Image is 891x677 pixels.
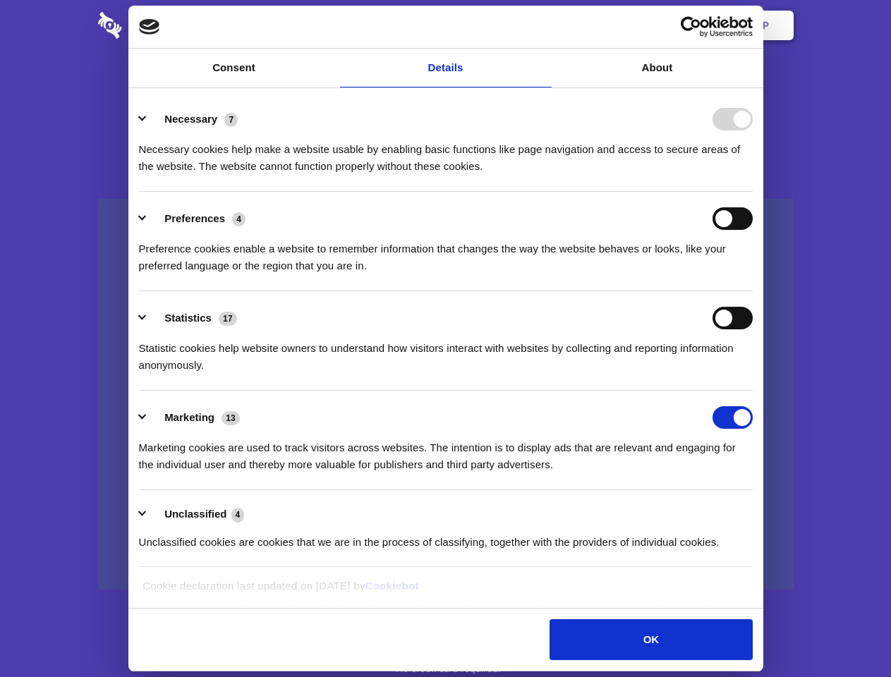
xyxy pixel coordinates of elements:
a: Consent [128,49,340,87]
span: 4 [231,508,245,522]
a: Login [640,4,701,47]
img: logo-wordmark-white-trans-d4663122ce5f474addd5e946df7df03e33cb6a1c49d2221995e7729f52c070b2.svg [98,12,219,39]
a: Cookiebot [365,580,419,592]
button: Unclassified (4) [139,506,253,523]
div: Marketing cookies are used to track visitors across websites. The intention is to display ads tha... [139,429,753,473]
a: Usercentrics Cookiebot - opens in a new window [629,16,753,37]
span: 13 [222,411,240,425]
label: Preferences [164,212,225,224]
button: Necessary (7) [139,108,247,130]
a: About [552,49,763,87]
h4: Auto-redaction of sensitive data, encrypted data sharing and self-destructing private chats. Shar... [98,128,794,175]
div: Necessary cookies help make a website usable by enabling basic functions like page navigation and... [139,130,753,175]
div: Cookie declaration last updated on [DATE] by [132,578,759,605]
button: OK [550,619,752,660]
a: Details [340,49,552,87]
iframe: Drift Widget Chat Controller [820,606,874,660]
a: Pricing [414,4,475,47]
span: 17 [219,312,237,326]
button: Statistics (17) [139,307,246,329]
span: 7 [224,113,238,127]
label: Statistics [164,312,212,324]
img: logo [139,19,160,35]
button: Preferences (4) [139,207,255,230]
div: Unclassified cookies are cookies that we are in the process of classifying, together with the pro... [139,523,753,551]
label: Marketing [164,411,214,423]
div: Preference cookies enable a website to remember information that changes the way the website beha... [139,230,753,274]
button: Marketing (13) [139,406,249,429]
a: Wistia video thumbnail [98,199,794,590]
a: Contact [572,4,637,47]
label: Necessary [164,113,217,125]
div: Statistic cookies help website owners to understand how visitors interact with websites by collec... [139,329,753,374]
h1: Eliminate Slack Data Loss. [98,63,794,114]
span: 4 [232,212,246,226]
